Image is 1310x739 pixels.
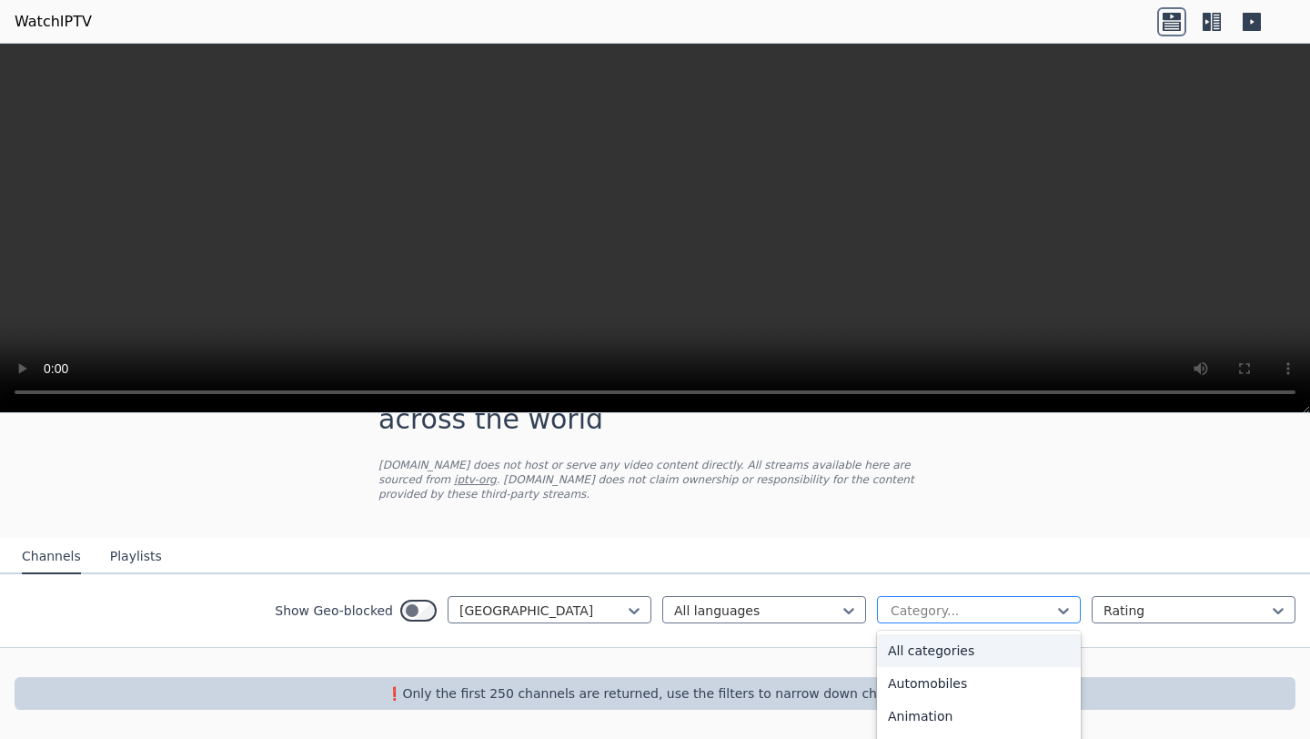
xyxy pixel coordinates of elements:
a: WatchIPTV [15,11,92,33]
p: [DOMAIN_NAME] does not host or serve any video content directly. All streams available here are s... [378,458,932,501]
div: Animation [877,700,1081,733]
p: ❗️Only the first 250 channels are returned, use the filters to narrow down channels. [22,684,1288,703]
button: Channels [22,540,81,574]
button: Playlists [110,540,162,574]
label: Show Geo-blocked [275,602,393,620]
div: Automobiles [877,667,1081,700]
div: All categories [877,634,1081,667]
a: iptv-org [454,473,497,486]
